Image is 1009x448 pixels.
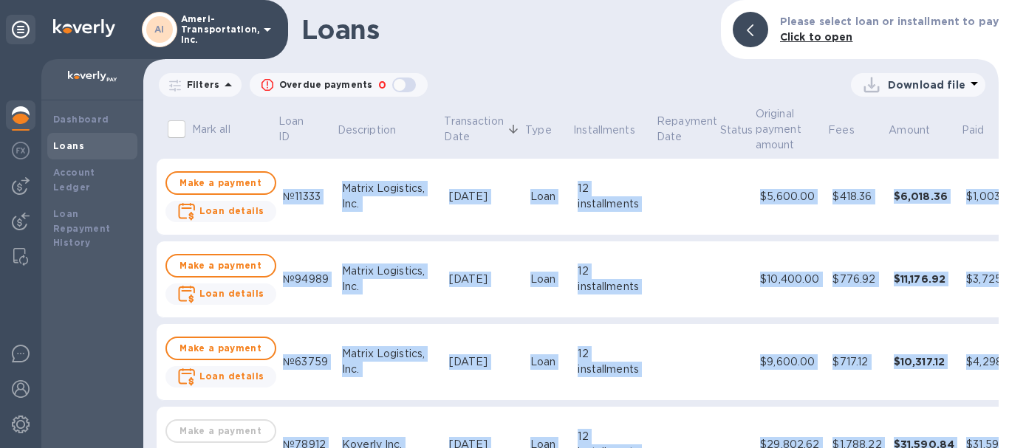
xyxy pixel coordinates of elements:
[962,123,1004,138] span: Paid
[756,106,807,153] p: Original payment amount
[199,205,264,216] b: Loan details
[888,77,965,92] p: Download file
[780,31,853,43] b: Click to open
[53,114,109,125] b: Dashboard
[894,189,955,204] div: $6,018.36
[342,181,437,212] div: Matrix Logistics, Inc.
[53,19,115,37] img: Logo
[165,366,276,387] button: Loan details
[530,189,567,204] div: Loan
[657,114,717,145] p: Repayment Date
[525,123,571,138] span: Type
[832,354,881,370] div: $717.12
[889,123,930,138] p: Amount
[828,123,855,138] p: Fees
[199,288,264,299] b: Loan details
[154,24,165,35] b: AI
[378,77,386,93] p: 0
[301,14,709,45] h1: Loans
[578,181,649,212] div: 12 installments
[756,106,826,153] span: Original payment amount
[573,123,654,138] span: Installments
[53,140,84,151] b: Loans
[165,254,276,278] button: Make a payment
[449,189,519,204] div: [DATE]
[530,354,567,370] div: Loan
[179,257,263,275] span: Make a payment
[181,14,255,45] p: Ameri-Transportation, Inc.
[283,272,330,287] div: №94989
[573,123,635,138] p: Installments
[525,123,552,138] p: Type
[832,272,881,287] div: $776.92
[6,15,35,44] div: Unpin categories
[283,354,330,370] div: №63759
[342,346,437,377] div: Matrix Logistics, Inc.
[199,371,264,382] b: Loan details
[279,78,372,92] p: Overdue payments
[894,272,955,286] div: $11,176.92
[165,283,276,305] button: Loan details
[181,78,219,91] p: Filters
[780,15,999,27] b: Please select loan or installment to pay
[179,340,263,357] span: Make a payment
[530,272,567,287] div: Loan
[53,167,95,193] b: Account Ledger
[250,73,428,97] button: Overdue payments0
[342,263,437,294] div: Matrix Logistics, Inc.
[192,122,230,137] p: Mark all
[578,263,649,294] div: 12 installments
[444,114,522,145] span: Transaction Date
[338,123,396,138] p: Description
[283,189,330,204] div: №11333
[760,189,821,204] div: $5,600.00
[338,123,415,138] span: Description
[179,174,263,192] span: Make a payment
[278,114,315,145] p: Loan ID
[828,123,874,138] span: Fees
[760,272,821,287] div: $10,400.00
[12,142,30,159] img: Foreign exchange
[449,272,519,287] div: [DATE]
[894,354,955,369] div: $10,317.12
[53,208,111,249] b: Loan Repayment History
[889,123,949,138] span: Amount
[444,114,503,145] p: Transaction Date
[449,354,519,370] div: [DATE]
[832,189,881,204] div: $418.36
[962,123,985,138] p: Paid
[760,354,821,370] div: $9,600.00
[165,171,276,195] button: Make a payment
[165,201,276,222] button: Loan details
[165,337,276,360] button: Make a payment
[720,123,753,138] p: Status
[278,114,335,145] span: Loan ID
[578,346,649,377] div: 12 installments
